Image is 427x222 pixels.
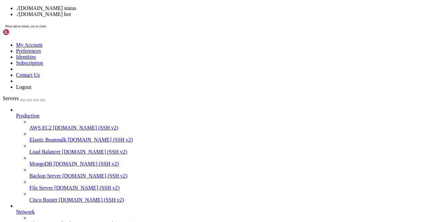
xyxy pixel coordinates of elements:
span: Press tab to insert, esc to close. [5,24,47,28]
span: File Server [29,185,53,191]
span: Elastic Beanstalk [29,137,66,143]
x-row: please don't hesitate to contact us at [EMAIL_ADDRESS][DOMAIN_NAME]. [3,49,340,53]
a: Load Balancer [DOMAIN_NAME] (SSH v2) [29,149,424,155]
a: Subscription [16,60,43,66]
x-row: | |__| (_) | .` | | |/ _ \| _ \ (_) | [3,29,340,33]
a: My Account [16,42,43,48]
li: Load Balancer [DOMAIN_NAME] (SSH v2) [29,143,424,155]
x-row: * Support: [URL][DOMAIN_NAME] [3,16,340,19]
a: Logout [16,84,31,90]
li: Production [16,107,424,203]
li: ./[DOMAIN_NAME] hot [16,11,424,17]
img: Shellngn [3,29,41,35]
a: Backup Server [DOMAIN_NAME] (SSH v2) [29,173,424,179]
div: (34, 18) [64,63,66,66]
li: Backup Server [DOMAIN_NAME] (SSH v2) [29,167,424,179]
span: Load Balancer [29,149,61,155]
li: Elastic Beanstalk [DOMAIN_NAME] (SSH v2) [29,131,424,143]
a: Servers [3,95,45,101]
span: [DOMAIN_NAME] (SSH v2) [53,161,119,167]
li: File Server [DOMAIN_NAME] (SSH v2) [29,179,424,191]
span: [DOMAIN_NAME] (SSH v2) [68,137,133,143]
span: Backup Server [29,173,61,179]
a: AWS EC2 [DOMAIN_NAME] (SSH v2) [29,125,424,131]
a: Contact Us [16,72,40,78]
span: [DOMAIN_NAME] (SSH v2) [59,197,124,203]
x-row: Welcome to Ubuntu 22.04.5 LTS (GNU/Linux 5.15.0-25-generic x86_64) [3,3,340,6]
span: Network [16,209,35,215]
span: [DOMAIN_NAME] (SSH v2) [62,149,127,155]
a: Production [16,113,424,119]
x-row: \____\___/|_|\_| |_/_/ \_|___/\___/ [3,33,340,36]
a: Identities [16,54,36,60]
span: Cisco Router [29,197,57,203]
x-row: | | / _ \| \| |_ _/ \ | _ )/ _ \ [3,26,340,29]
x-row: Last login: [DATE] from [TECHNICAL_ID] [3,56,340,59]
span: [DOMAIN_NAME] (SSH v2) [54,185,120,191]
span: MongoDB [29,161,52,167]
li: Cisco Router [DOMAIN_NAME] (SSH v2) [29,191,424,203]
li: ./[DOMAIN_NAME] status [16,5,424,11]
a: Elastic Beanstalk [DOMAIN_NAME] (SSH v2) [29,137,424,143]
a: Network [16,209,424,215]
x-row: This server is hosted by Contabo. If you have any questions or need help, [3,46,340,49]
span: Production [16,113,39,119]
a: Cisco Router [DOMAIN_NAME] (SSH v2) [29,197,424,203]
x-row: / ___/___ _ _ _____ _ ___ ___ [3,23,340,26]
li: AWS EC2 [DOMAIN_NAME] (SSH v2) [29,119,424,131]
a: Preferences [16,48,41,54]
x-row: _____ [3,19,340,23]
a: MongoDB [DOMAIN_NAME] (SSH v2) [29,161,424,167]
span: [DOMAIN_NAME] (SSH v2) [62,173,128,179]
a: File Server [DOMAIN_NAME] (SSH v2) [29,185,424,191]
span: Servers [3,95,19,101]
span: AWS EC2 [29,125,52,131]
x-row: Welcome! [3,39,340,43]
li: MongoDB [DOMAIN_NAME] (SSH v2) [29,155,424,167]
x-row: root@vmi2632795:~# docker exec -it telegram-claim-bot /bin/bash [3,59,340,63]
x-row: * Management: [URL][DOMAIN_NAME] [3,13,340,16]
span: [DOMAIN_NAME] (SSH v2) [53,125,118,131]
x-row: * Documentation: [URL][DOMAIN_NAME] [3,9,340,13]
x-row: root@938bf2d26804:/usr/src/app# ./ [3,63,340,66]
